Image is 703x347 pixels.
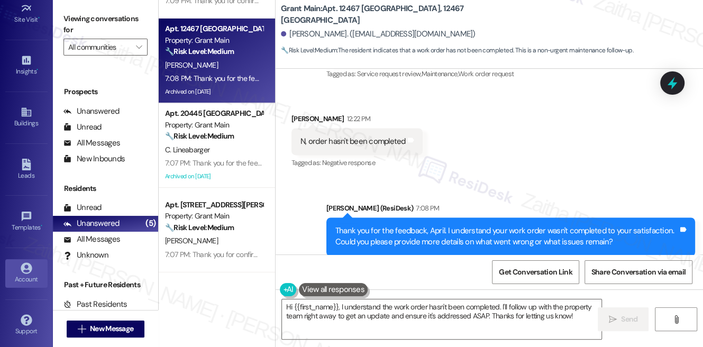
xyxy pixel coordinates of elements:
[165,145,209,154] span: C. Lineabarger
[458,69,514,78] span: Work order request
[621,314,637,325] span: Send
[326,66,695,81] div: Tagged as:
[165,211,263,222] div: Property: Grant Main
[165,60,218,70] span: [PERSON_NAME]
[63,11,148,39] label: Viewing conversations for
[326,203,695,217] div: [PERSON_NAME] (ResiDesk)
[422,69,458,78] span: Maintenance ,
[63,202,102,213] div: Unread
[499,267,572,278] span: Get Conversation Link
[165,47,234,56] strong: 🔧 Risk Level: Medium
[63,218,120,229] div: Unanswered
[5,311,48,340] a: Support
[5,156,48,184] a: Leads
[5,207,48,236] a: Templates •
[38,14,40,22] span: •
[78,325,86,333] i: 
[609,315,617,324] i: 
[67,321,145,337] button: New Message
[63,122,102,133] div: Unread
[413,203,439,214] div: 7:08 PM
[53,86,158,97] div: Prospects
[164,170,264,183] div: Archived on [DATE]
[63,106,120,117] div: Unanswered
[165,236,218,245] span: [PERSON_NAME]
[598,307,649,331] button: Send
[672,315,680,324] i: 
[143,215,158,232] div: (5)
[63,138,120,149] div: All Messages
[63,234,120,245] div: All Messages
[282,299,601,339] textarea: Hi {{first_name}}, I understand the work order hasn't been completed. I'll follow up with the pro...
[322,158,375,167] span: Negative response
[335,225,678,248] div: Thank you for the feedback, April. I understand your work order wasn't completed to your satisfac...
[53,279,158,290] div: Past + Future Residents
[165,35,263,46] div: Property: Grant Main
[344,113,371,124] div: 12:22 PM
[585,260,692,284] button: Share Conversation via email
[5,103,48,132] a: Buildings
[53,183,158,194] div: Residents
[281,3,492,26] b: Grant Main: Apt. 12467 [GEOGRAPHIC_DATA], 12467 [GEOGRAPHIC_DATA]
[291,155,423,170] div: Tagged as:
[165,120,263,131] div: Property: Grant Main
[68,39,131,56] input: All communities
[281,29,476,40] div: [PERSON_NAME]. ([EMAIL_ADDRESS][DOMAIN_NAME])
[281,46,337,54] strong: 🔧 Risk Level: Medium
[165,23,263,34] div: Apt. 12467 [GEOGRAPHIC_DATA], 12467 [GEOGRAPHIC_DATA]
[63,250,108,261] div: Unknown
[165,131,234,141] strong: 🔧 Risk Level: Medium
[41,222,42,230] span: •
[5,259,48,288] a: Account
[281,45,633,56] span: : The resident indicates that a work order has not been completed. This is a non-urgent maintenan...
[591,267,686,278] span: Share Conversation via email
[165,199,263,211] div: Apt. [STREET_ADDRESS][PERSON_NAME]
[36,66,38,74] span: •
[300,136,406,147] div: N, order hasn't been completed
[5,51,48,80] a: Insights •
[90,323,133,334] span: New Message
[63,299,127,310] div: Past Residents
[164,85,264,98] div: Archived on [DATE]
[357,69,422,78] span: Service request review ,
[136,43,142,51] i: 
[492,260,579,284] button: Get Conversation Link
[165,108,263,119] div: Apt. 20445 [GEOGRAPHIC_DATA], 20445 [GEOGRAPHIC_DATA]
[291,113,423,128] div: [PERSON_NAME]
[63,153,125,165] div: New Inbounds
[165,223,234,232] strong: 🔧 Risk Level: Medium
